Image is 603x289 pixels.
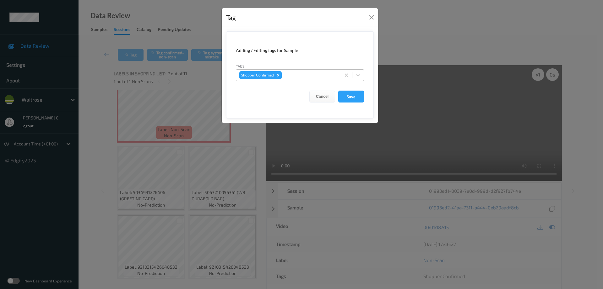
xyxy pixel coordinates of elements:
div: Shopper Confirmed [239,71,275,79]
div: Tag [226,13,236,23]
button: Save [338,91,364,102]
div: Adding / Editing tags for Sample [236,47,364,54]
button: Close [367,13,376,22]
button: Cancel [309,91,335,102]
div: Remove Shopper Confirmed [275,71,282,79]
label: Tags [236,63,245,69]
